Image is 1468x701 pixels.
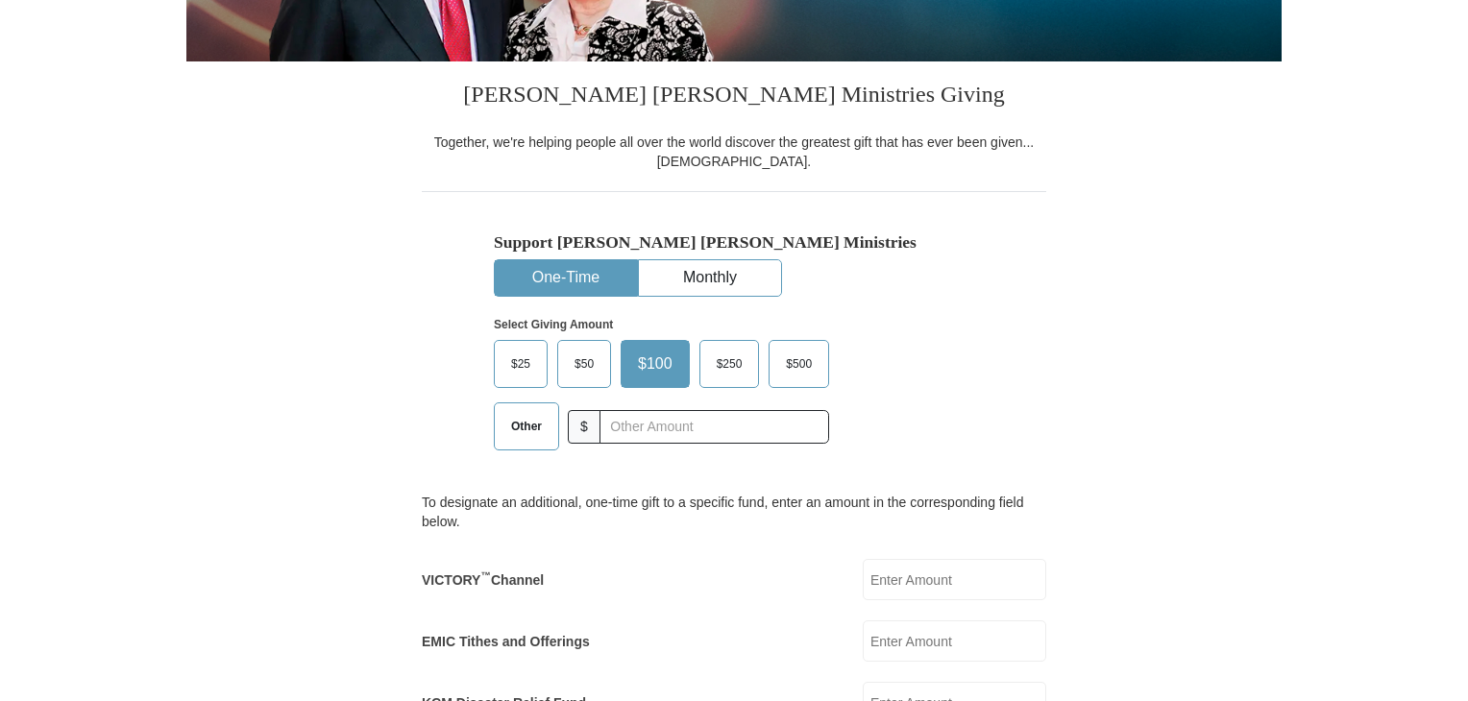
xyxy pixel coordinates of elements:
label: VICTORY Channel [422,570,544,590]
h3: [PERSON_NAME] [PERSON_NAME] Ministries Giving [422,61,1046,133]
span: $500 [776,350,821,378]
input: Other Amount [599,410,829,444]
span: $100 [628,350,682,378]
strong: Select Giving Amount [494,318,613,331]
div: To designate an additional, one-time gift to a specific fund, enter an amount in the correspondin... [422,493,1046,531]
label: EMIC Tithes and Offerings [422,632,590,651]
input: Enter Amount [863,559,1046,600]
input: Enter Amount [863,620,1046,662]
button: One-Time [495,260,637,296]
sup: ™ [480,569,491,581]
span: $250 [707,350,752,378]
span: $50 [565,350,603,378]
button: Monthly [639,260,781,296]
div: Together, we're helping people all over the world discover the greatest gift that has ever been g... [422,133,1046,171]
h5: Support [PERSON_NAME] [PERSON_NAME] Ministries [494,232,974,253]
span: $25 [502,350,540,378]
span: Other [502,412,551,441]
span: $ [568,410,600,444]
